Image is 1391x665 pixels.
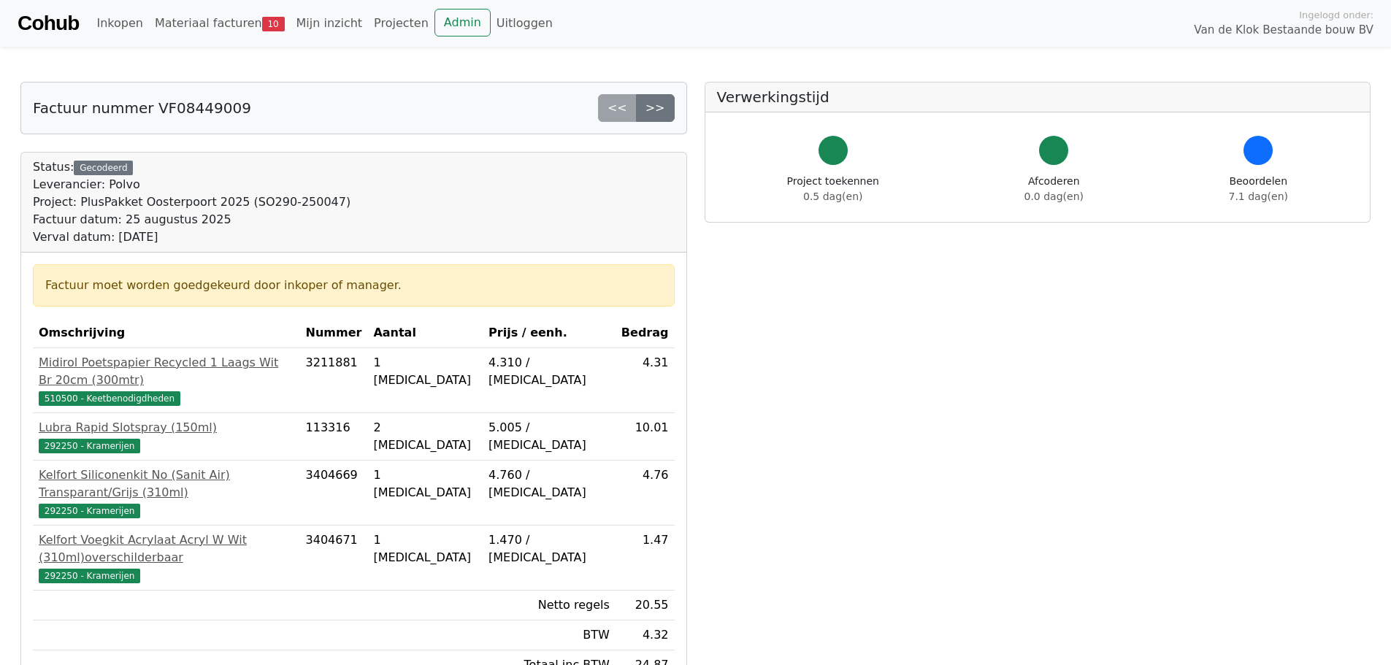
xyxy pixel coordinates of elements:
a: Cohub [18,6,79,41]
td: 4.31 [616,348,675,413]
span: 292250 - Kramerijen [39,439,140,453]
td: 113316 [300,413,368,461]
td: Netto regels [483,591,616,620]
span: 292250 - Kramerijen [39,569,140,583]
th: Nummer [300,318,368,348]
a: Kelfort Voegkit Acrylaat Acryl W Wit (310ml)overschilderbaar292250 - Kramerijen [39,531,294,584]
div: Factuur moet worden goedgekeurd door inkoper of manager. [45,277,662,294]
h5: Factuur nummer VF08449009 [33,99,251,117]
td: 3211881 [300,348,368,413]
div: 1 [MEDICAL_DATA] [373,354,477,389]
a: >> [636,94,675,122]
a: Projecten [368,9,434,38]
div: Project toekennen [787,174,879,204]
span: 0.5 dag(en) [803,191,862,202]
td: 20.55 [616,591,675,620]
div: Kelfort Siliconenkit No (Sanit Air) Transparant/Grijs (310ml) [39,466,294,501]
div: 4.310 / [MEDICAL_DATA] [488,354,610,389]
td: 4.32 [616,620,675,650]
div: 5.005 / [MEDICAL_DATA] [488,419,610,454]
span: 0.0 dag(en) [1024,191,1084,202]
h5: Verwerkingstijd [717,88,1359,106]
div: 2 [MEDICAL_DATA] [373,419,477,454]
a: Inkopen [91,9,148,38]
span: Ingelogd onder: [1299,8,1373,22]
span: 7.1 dag(en) [1229,191,1288,202]
td: BTW [483,620,616,650]
th: Bedrag [616,318,675,348]
span: Van de Klok Bestaande bouw BV [1194,22,1373,39]
th: Omschrijving [33,318,300,348]
td: 3404671 [300,526,368,591]
td: 3404669 [300,461,368,526]
span: 510500 - Keetbenodigdheden [39,391,180,406]
td: 10.01 [616,413,675,461]
div: Leverancier: Polvo [33,176,350,193]
div: Factuur datum: 25 augustus 2025 [33,211,350,228]
div: Project: PlusPakket Oosterpoort 2025 (SO290-250047) [33,193,350,211]
div: Kelfort Voegkit Acrylaat Acryl W Wit (310ml)overschilderbaar [39,531,294,566]
div: Beoordelen [1229,174,1288,204]
div: Verval datum: [DATE] [33,228,350,246]
div: 1.470 / [MEDICAL_DATA] [488,531,610,566]
div: 1 [MEDICAL_DATA] [373,531,477,566]
a: Mijn inzicht [291,9,369,38]
div: Midirol Poetspapier Recycled 1 Laags Wit Br 20cm (300mtr) [39,354,294,389]
div: Status: [33,158,350,246]
a: Kelfort Siliconenkit No (Sanit Air) Transparant/Grijs (310ml)292250 - Kramerijen [39,466,294,519]
span: 10 [262,17,285,31]
a: Lubra Rapid Slotspray (150ml)292250 - Kramerijen [39,419,294,454]
div: Gecodeerd [74,161,133,175]
a: Midirol Poetspapier Recycled 1 Laags Wit Br 20cm (300mtr)510500 - Keetbenodigdheden [39,354,294,407]
div: 4.760 / [MEDICAL_DATA] [488,466,610,501]
a: Uitloggen [491,9,559,38]
a: Admin [434,9,491,36]
div: Lubra Rapid Slotspray (150ml) [39,419,294,437]
th: Aantal [367,318,483,348]
span: 292250 - Kramerijen [39,504,140,518]
td: 4.76 [616,461,675,526]
th: Prijs / eenh. [483,318,616,348]
a: Materiaal facturen10 [149,9,291,38]
div: 1 [MEDICAL_DATA] [373,466,477,501]
div: Afcoderen [1024,174,1084,204]
td: 1.47 [616,526,675,591]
